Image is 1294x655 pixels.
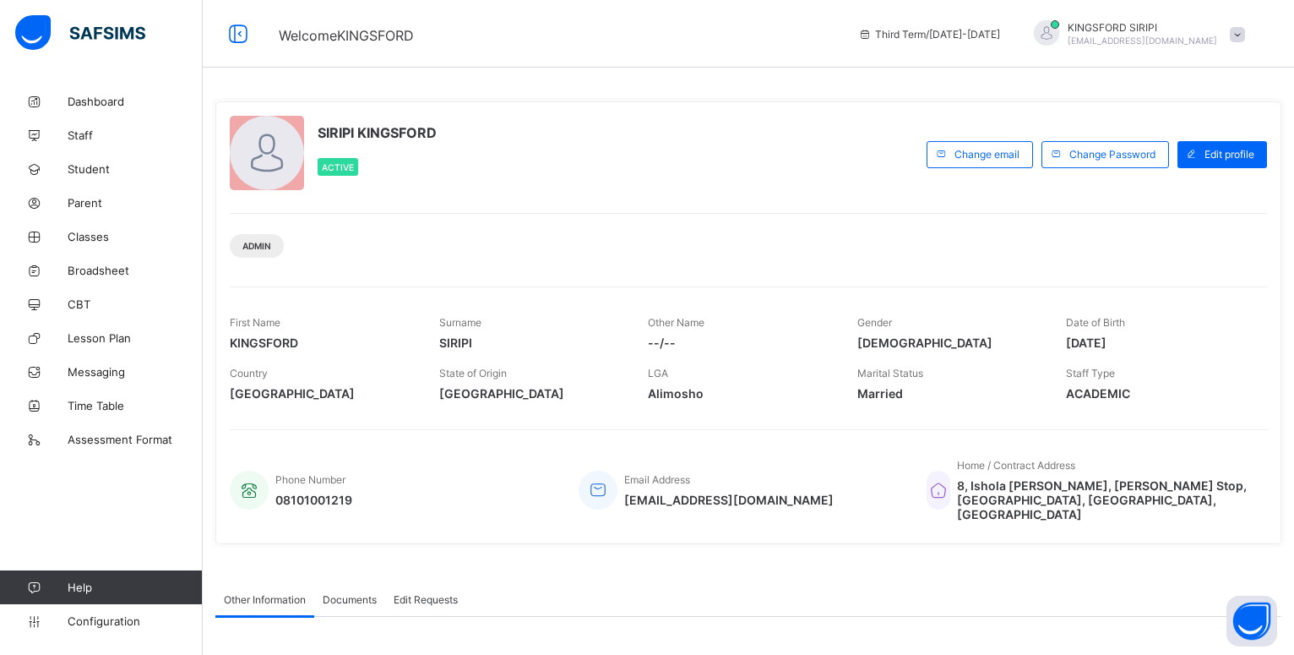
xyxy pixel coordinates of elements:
[15,15,145,51] img: safsims
[1069,148,1155,161] span: Change Password
[1066,336,1250,350] span: [DATE]
[648,386,832,401] span: Alimosho
[68,581,202,594] span: Help
[68,196,203,210] span: Parent
[322,162,354,172] span: Active
[439,367,507,379] span: State of Origin
[857,367,923,379] span: Marital Status
[68,95,203,108] span: Dashboard
[230,336,414,350] span: KINGSFORD
[68,128,203,142] span: Staff
[648,336,832,350] span: --/--
[858,28,1000,41] span: session/term information
[318,124,437,141] span: SIRIPI KINGSFORD
[954,148,1019,161] span: Change email
[275,493,352,507] span: 08101001219
[624,473,690,486] span: Email Address
[1204,148,1254,161] span: Edit profile
[439,316,481,329] span: Surname
[68,331,203,345] span: Lesson Plan
[1066,316,1125,329] span: Date of Birth
[394,593,458,606] span: Edit Requests
[1066,367,1115,379] span: Staff Type
[68,399,203,412] span: Time Table
[1017,20,1253,48] div: KINGSFORDSIRIPI
[230,316,280,329] span: First Name
[68,433,203,446] span: Assessment Format
[1066,386,1250,401] span: ACADEMIC
[68,264,203,277] span: Broadsheet
[1068,21,1217,34] span: KINGSFORD SIRIPI
[68,162,203,176] span: Student
[230,386,414,401] span: [GEOGRAPHIC_DATA]
[68,230,203,243] span: Classes
[624,493,834,507] span: [EMAIL_ADDRESS][DOMAIN_NAME]
[224,593,306,606] span: Other Information
[857,336,1041,350] span: [DEMOGRAPHIC_DATA]
[279,27,414,44] span: Welcome KINGSFORD
[68,297,203,311] span: CBT
[439,386,623,401] span: [GEOGRAPHIC_DATA]
[957,459,1075,472] span: Home / Contract Address
[439,336,623,350] span: SIRIPI
[857,386,1041,401] span: Married
[857,316,892,329] span: Gender
[957,478,1250,521] span: 8, Ishola [PERSON_NAME], [PERSON_NAME] Stop, [GEOGRAPHIC_DATA], [GEOGRAPHIC_DATA], [GEOGRAPHIC_DATA]
[242,241,271,251] span: Admin
[648,367,668,379] span: LGA
[230,367,268,379] span: Country
[68,614,202,628] span: Configuration
[323,593,377,606] span: Documents
[68,365,203,379] span: Messaging
[648,316,704,329] span: Other Name
[275,473,345,486] span: Phone Number
[1068,35,1217,46] span: [EMAIL_ADDRESS][DOMAIN_NAME]
[1226,596,1277,647] button: Open asap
